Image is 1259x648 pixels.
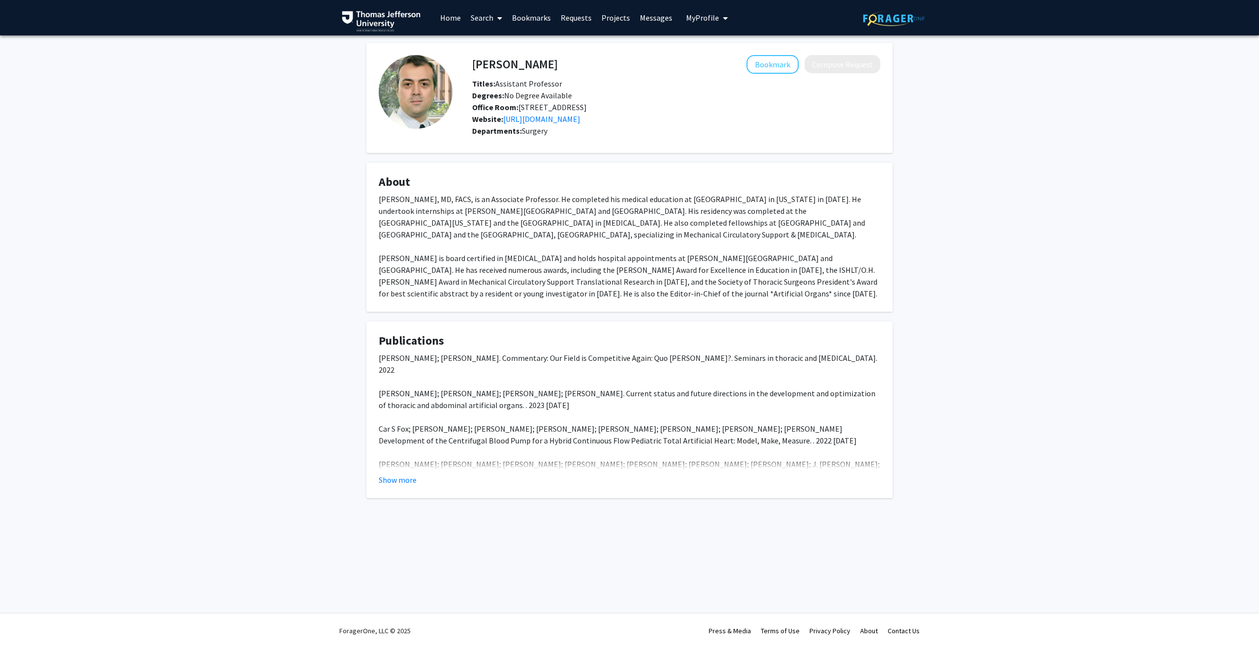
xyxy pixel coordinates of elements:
[472,90,504,100] b: Degrees:
[472,102,587,112] span: [STREET_ADDRESS]
[709,626,751,635] a: Press & Media
[503,114,580,124] a: Opens in a new tab
[7,604,42,641] iframe: Chat
[556,0,597,35] a: Requests
[466,0,507,35] a: Search
[522,126,547,136] span: Surgery
[805,55,880,73] button: Compose Request to Vakhtang Tchantchaleishvili
[379,193,880,299] div: [PERSON_NAME], MD, FACS, is an Associate Professor. He completed his medical education at [GEOGRA...
[472,79,495,88] b: Titles:
[686,13,719,23] span: My Profile
[747,55,799,74] button: Add Vakhtang Tchantchaleishvili to Bookmarks
[435,0,466,35] a: Home
[472,102,518,112] b: Office Room:
[472,90,572,100] span: No Degree Available
[342,11,420,31] img: Thomas Jefferson University Logo
[863,11,925,26] img: ForagerOne Logo
[472,114,503,124] b: Website:
[472,55,558,73] h4: [PERSON_NAME]
[635,0,677,35] a: Messages
[597,0,635,35] a: Projects
[472,79,562,88] span: Assistant Professor
[472,126,522,136] b: Departments:
[379,175,880,189] h4: About
[379,334,880,348] h4: Publications
[860,626,878,635] a: About
[507,0,556,35] a: Bookmarks
[888,626,920,635] a: Contact Us
[379,474,417,486] button: Show more
[761,626,800,635] a: Terms of Use
[339,614,411,648] div: ForagerOne, LLC © 2025
[809,626,850,635] a: Privacy Policy
[379,55,452,129] img: Profile Picture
